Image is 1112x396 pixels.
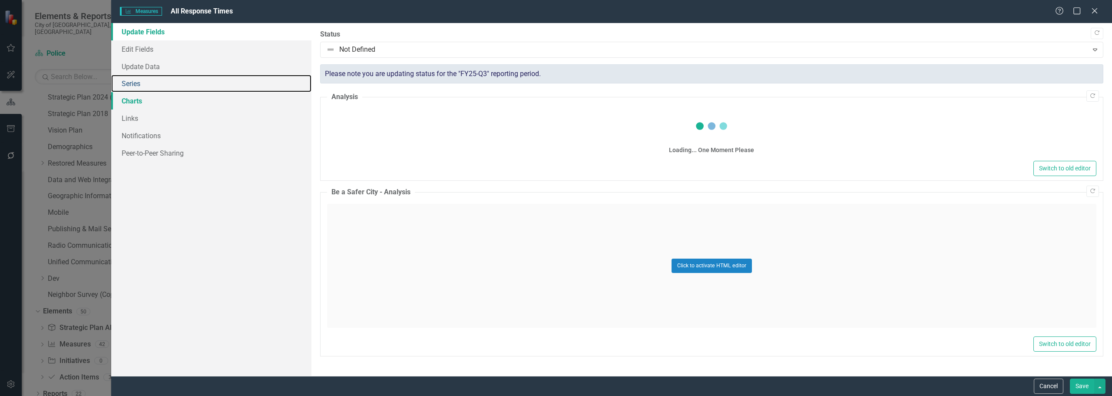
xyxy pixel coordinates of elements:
div: Loading... One Moment Please [669,146,754,154]
label: Status [320,30,1103,40]
legend: Be a Safer City - Analysis [327,187,415,197]
a: Update Fields [111,23,311,40]
button: Click to activate HTML editor [672,259,752,273]
a: Peer-to-Peer Sharing [111,144,311,162]
span: Measures [120,7,162,16]
span: All Response Times [171,7,233,15]
a: Notifications [111,127,311,144]
a: Update Data [111,58,311,75]
a: Links [111,110,311,127]
button: Switch to old editor [1033,161,1096,176]
button: Save [1070,379,1094,394]
button: Cancel [1034,379,1063,394]
a: Charts [111,92,311,110]
a: Series [111,75,311,92]
legend: Analysis [327,92,362,102]
div: Please note you are updating status for the "FY25-Q3" reporting period. [320,64,1103,84]
a: Edit Fields [111,40,311,58]
button: Switch to old editor [1033,336,1096,352]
